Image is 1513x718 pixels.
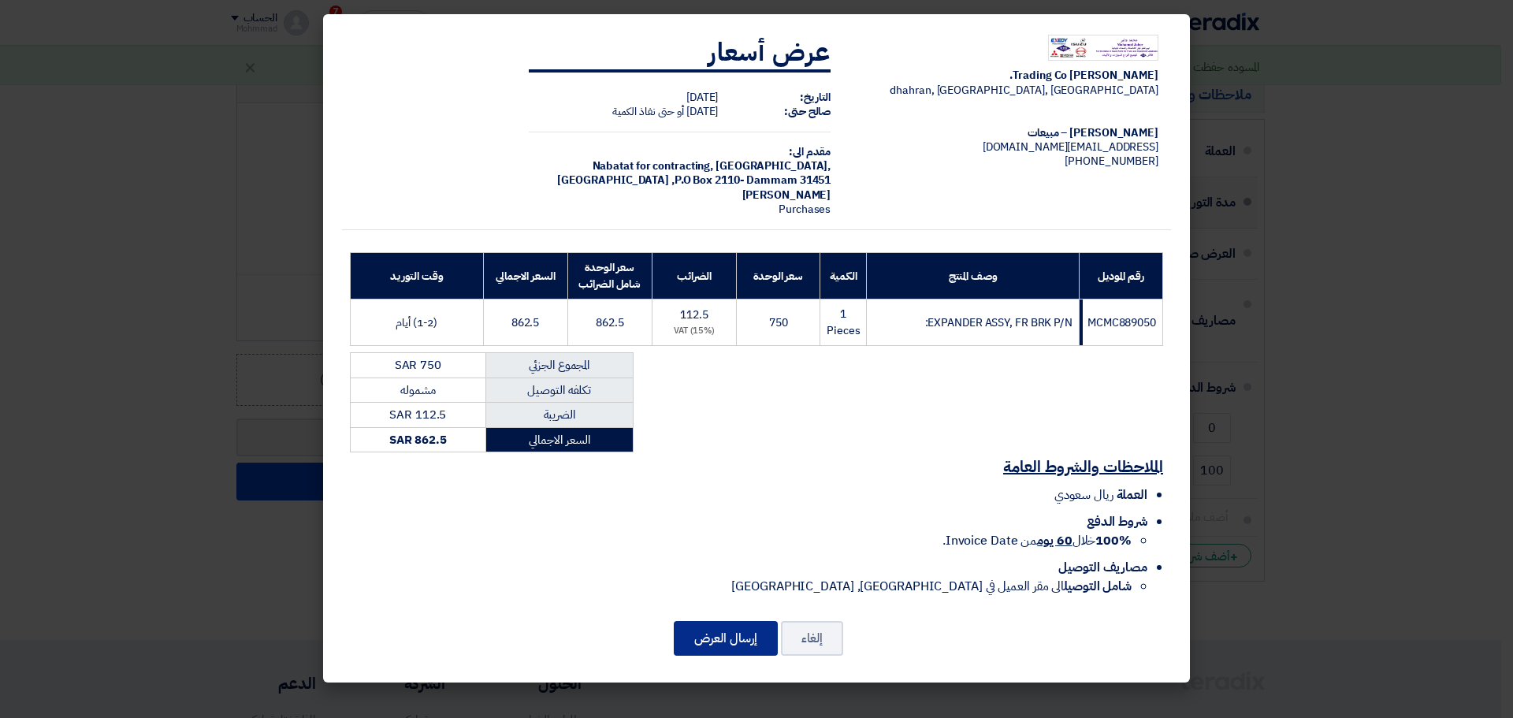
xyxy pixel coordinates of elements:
[890,82,1158,99] span: dhahran, [GEOGRAPHIC_DATA], [GEOGRAPHIC_DATA]
[612,103,684,120] span: أو حتى نفاذ الكمية
[1064,577,1132,596] strong: شامل التوصيل
[351,253,484,299] th: وقت التوريد
[652,253,736,299] th: الضرائب
[1058,558,1147,577] span: مصاريف التوصيل
[567,253,652,299] th: سعر الوحدة شامل الضرائب
[827,306,860,339] span: 1 Pieces
[781,621,843,656] button: إلغاء
[485,427,633,452] td: السعر الاجمالي
[1095,531,1132,550] strong: 100%
[983,139,1158,155] span: [EMAIL_ADDRESS][DOMAIN_NAME]
[674,621,778,656] button: إرسال العرض
[784,103,831,120] strong: صالح حتى:
[593,158,714,174] span: Nabatat for contracting,
[737,253,820,299] th: سعر الوحدة
[389,406,446,423] span: SAR 112.5
[742,187,831,203] span: [PERSON_NAME]
[1065,153,1158,169] span: [PHONE_NUMBER]
[485,403,633,428] td: الضريبة
[659,325,730,338] div: (15%) VAT
[351,353,486,378] td: SAR 750
[867,253,1080,299] th: وصف المنتج
[596,314,624,331] span: 862.5
[400,381,435,399] span: مشموله
[820,253,867,299] th: الكمية
[779,201,831,218] span: Purchases
[769,314,788,331] span: 750
[789,143,831,160] strong: مقدم الى:
[680,307,708,323] span: 112.5
[708,33,831,71] strong: عرض أسعار
[1079,253,1162,299] th: رقم الموديل
[942,531,1132,550] span: خلال من Invoice Date.
[1087,512,1147,531] span: شروط الدفع
[1037,531,1072,550] u: 60 يوم
[396,314,437,331] span: (1-2) أيام
[925,314,1072,331] span: EXPANDER ASSY, FR BRK P/N:
[856,69,1158,83] div: [PERSON_NAME] Trading Co.
[686,103,718,120] span: [DATE]
[856,126,1158,140] div: [PERSON_NAME] – مبيعات
[1079,299,1162,346] td: MCMC889050
[511,314,540,331] span: 862.5
[1054,485,1113,504] span: ريال سعودي
[485,378,633,403] td: تكلفه التوصيل
[800,89,831,106] strong: التاريخ:
[1048,35,1158,61] img: Company Logo
[485,353,633,378] td: المجموع الجزئي
[1117,485,1147,504] span: العملة
[557,158,831,188] span: [GEOGRAPHIC_DATA], [GEOGRAPHIC_DATA] ,P.O Box 2110- Dammam 31451
[686,89,718,106] span: [DATE]
[389,431,447,448] strong: SAR 862.5
[350,577,1132,596] li: الى مقر العميل في [GEOGRAPHIC_DATA], [GEOGRAPHIC_DATA]
[483,253,567,299] th: السعر الاجمالي
[1003,455,1163,478] u: الملاحظات والشروط العامة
